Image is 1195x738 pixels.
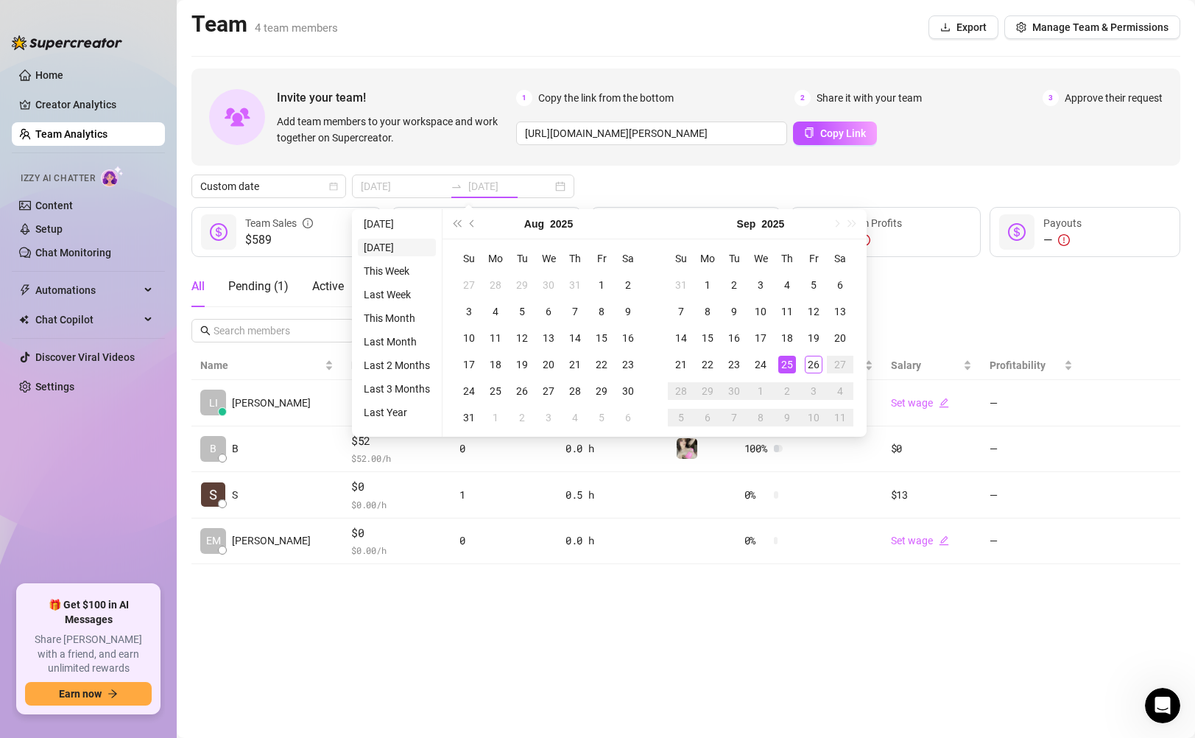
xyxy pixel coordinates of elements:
[20,496,53,507] span: Home
[694,378,721,404] td: 2025-09-29
[619,382,637,400] div: 30
[668,298,694,325] td: 2025-09-07
[619,356,637,373] div: 23
[74,460,147,519] button: Messages
[59,688,102,700] span: Earn now
[562,325,588,351] td: 2025-08-14
[593,303,610,320] div: 8
[725,329,743,347] div: 16
[101,166,124,187] img: AI Chatter
[535,404,562,431] td: 2025-09-03
[668,325,694,351] td: 2025-09-14
[827,351,853,378] td: 2025-09-27
[154,222,202,238] div: • 23h ago
[752,382,769,400] div: 1
[30,437,78,453] div: Feature
[66,222,151,238] div: [PERSON_NAME]
[593,409,610,426] div: 5
[107,689,118,699] span: arrow-right
[540,409,557,426] div: 3
[516,90,532,106] span: 1
[562,245,588,272] th: Th
[358,380,436,398] li: Last 3 Months
[615,404,641,431] td: 2025-09-06
[800,245,827,272] th: Fr
[668,404,694,431] td: 2025-10-05
[15,195,279,250] div: Profile image for EllaNo, bump messages are not sent by [PERSON_NAME].[PERSON_NAME]•23h ago
[778,276,796,294] div: 4
[752,303,769,320] div: 10
[747,351,774,378] td: 2025-09-24
[524,209,544,239] button: Choose a month
[513,329,531,347] div: 12
[358,309,436,327] li: This Month
[615,298,641,325] td: 2025-08-09
[593,382,610,400] div: 29
[588,404,615,431] td: 2025-09-05
[827,378,853,404] td: 2025-10-04
[694,351,721,378] td: 2025-09-22
[725,409,743,426] div: 7
[482,272,509,298] td: 2025-07-28
[29,130,265,155] p: How can we help?
[451,180,462,192] span: to
[668,378,694,404] td: 2025-09-28
[1065,90,1163,106] span: Approve their request
[800,298,827,325] td: 2025-09-12
[228,278,289,295] div: Pending ( 1 )
[451,180,462,192] span: swap-right
[566,382,584,400] div: 28
[588,378,615,404] td: 2025-08-29
[891,535,949,547] a: Set wageedit
[939,398,949,408] span: edit
[513,303,531,320] div: 5
[928,15,998,39] button: Export
[201,482,225,507] img: S
[35,278,140,302] span: Automations
[694,325,721,351] td: 2025-09-15
[794,90,811,106] span: 2
[778,356,796,373] div: 25
[1043,231,1082,249] div: —
[460,276,478,294] div: 27
[800,325,827,351] td: 2025-09-19
[668,272,694,298] td: 2025-08-31
[725,382,743,400] div: 30
[1008,223,1026,241] span: dollar-circle
[699,303,716,320] div: 8
[566,356,584,373] div: 21
[562,272,588,298] td: 2025-07-31
[805,382,822,400] div: 3
[699,329,716,347] div: 15
[588,351,615,378] td: 2025-08-22
[535,378,562,404] td: 2025-08-27
[84,437,145,453] div: + 2 labels
[30,286,246,301] div: We typically reply in a few hours
[329,182,338,191] span: calendar
[593,276,610,294] div: 1
[747,378,774,404] td: 2025-10-01
[191,278,205,295] div: All
[562,378,588,404] td: 2025-08-28
[721,272,747,298] td: 2025-09-02
[456,272,482,298] td: 2025-07-27
[482,351,509,378] td: 2025-08-18
[232,395,311,411] span: [PERSON_NAME]
[509,298,535,325] td: 2025-08-05
[35,200,73,211] a: Content
[672,303,690,320] div: 7
[619,409,637,426] div: 6
[35,128,107,140] a: Team Analytics
[721,351,747,378] td: 2025-09-23
[487,409,504,426] div: 1
[277,88,516,107] span: Invite your team!
[752,329,769,347] div: 17
[172,496,196,507] span: Help
[588,245,615,272] th: Fr
[487,303,504,320] div: 4
[214,24,243,53] div: Profile image for Joe
[482,378,509,404] td: 2025-08-25
[615,351,641,378] td: 2025-08-23
[677,438,697,459] img: Emily
[672,276,690,294] div: 31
